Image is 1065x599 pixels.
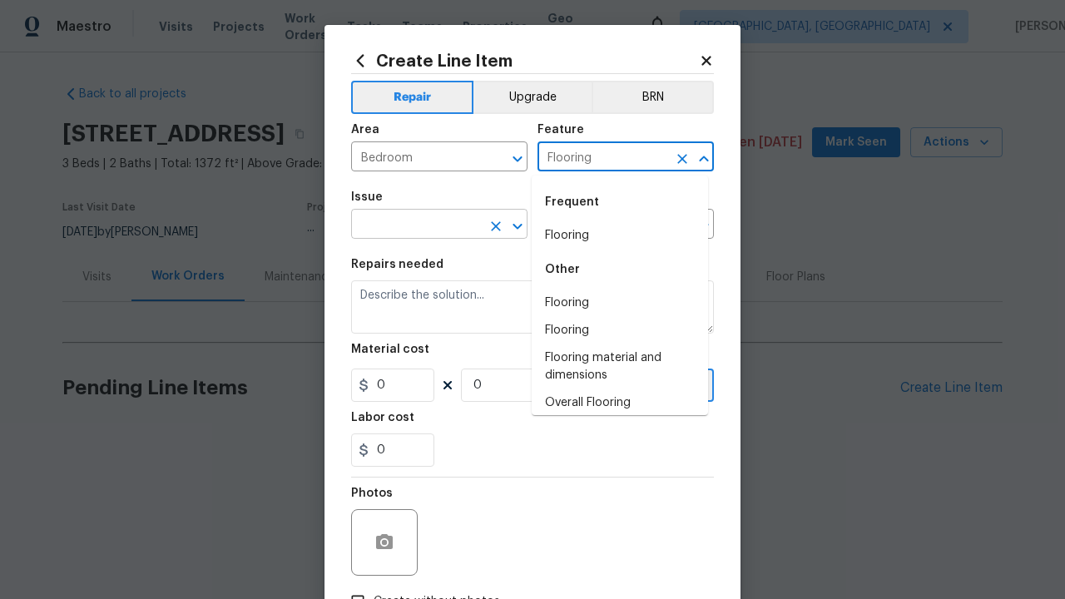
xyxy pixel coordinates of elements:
[351,412,414,423] h5: Labor cost
[671,147,694,171] button: Clear
[532,222,708,250] li: Flooring
[351,488,393,499] h5: Photos
[532,317,708,344] li: Flooring
[351,52,699,70] h2: Create Line Item
[473,81,592,114] button: Upgrade
[351,191,383,203] h5: Issue
[532,344,708,389] li: Flooring material and dimensions
[532,389,708,417] li: Overall Flooring
[351,124,379,136] h5: Area
[532,290,708,317] li: Flooring
[351,81,473,114] button: Repair
[532,250,708,290] div: Other
[592,81,714,114] button: BRN
[692,147,716,171] button: Close
[351,259,443,270] h5: Repairs needed
[506,215,529,238] button: Open
[351,344,429,355] h5: Material cost
[506,147,529,171] button: Open
[484,215,508,238] button: Clear
[537,124,584,136] h5: Feature
[532,182,708,222] div: Frequent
